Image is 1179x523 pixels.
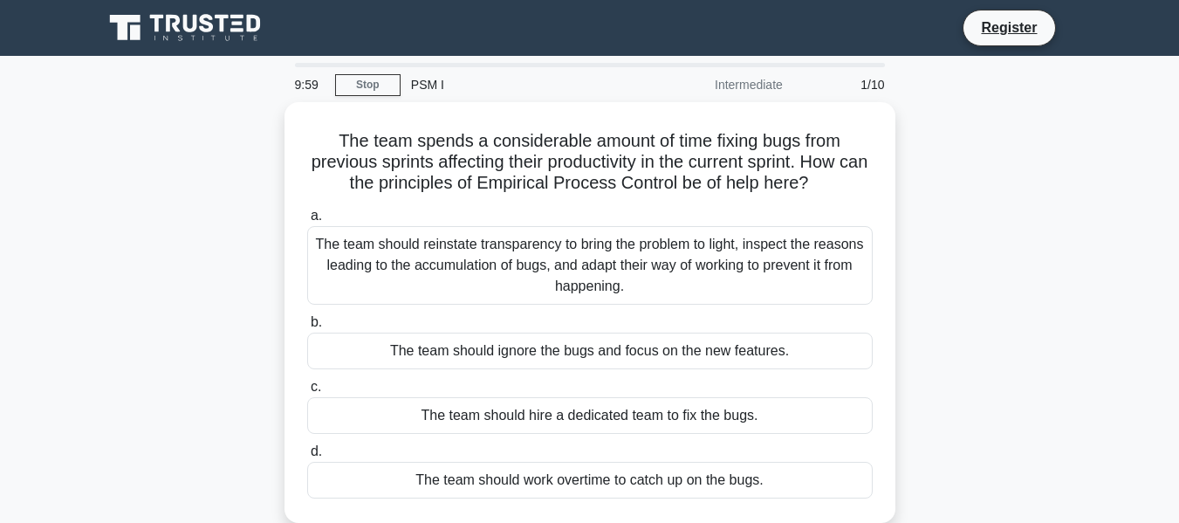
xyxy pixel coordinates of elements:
div: The team should reinstate transparency to bring the problem to light, inspect the reasons leading... [307,226,873,305]
div: 9:59 [284,67,335,102]
a: Stop [335,74,401,96]
div: The team should hire a dedicated team to fix the bugs. [307,397,873,434]
span: a. [311,208,322,223]
div: 1/10 [793,67,895,102]
span: b. [311,314,322,329]
span: d. [311,444,322,458]
a: Register [970,17,1047,38]
div: Intermediate [641,67,793,102]
span: c. [311,379,321,394]
div: The team should ignore the bugs and focus on the new features. [307,333,873,369]
div: PSM I [401,67,641,102]
div: The team should work overtime to catch up on the bugs. [307,462,873,499]
h5: The team spends a considerable amount of time fixing bugs from previous sprints affecting their p... [305,130,874,195]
